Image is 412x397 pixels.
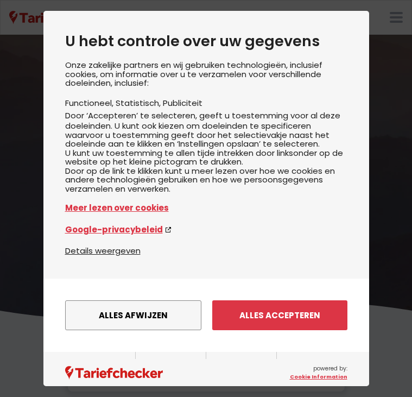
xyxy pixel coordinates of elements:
a: Google-privacybeleid [65,223,347,236]
h2: U hebt controle over uw gegevens [65,33,347,50]
div: menu [43,279,369,352]
div: Onze zakelijke partners en wij gebruiken technologieën, inclusief cookies, om informatie over u t... [65,61,347,244]
li: Publiciteit [163,97,202,109]
a: Meer lezen over cookies [65,201,347,214]
button: Details weergeven [65,244,141,257]
button: Alles afwijzen [65,300,201,330]
li: Statistisch [116,97,163,109]
li: Functioneel [65,97,116,109]
button: Alles accepteren [212,300,347,330]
